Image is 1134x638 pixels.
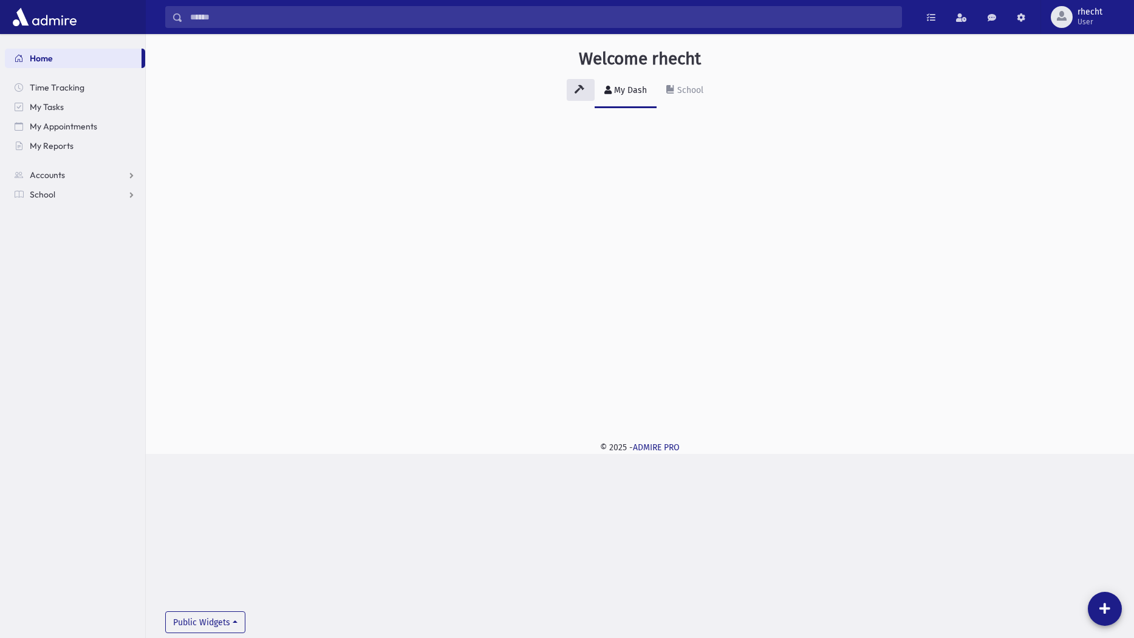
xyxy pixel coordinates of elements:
[183,6,901,28] input: Search
[30,140,73,151] span: My Reports
[5,97,145,117] a: My Tasks
[595,74,657,108] a: My Dash
[30,170,65,180] span: Accounts
[5,185,145,204] a: School
[5,136,145,156] a: My Reports
[1078,7,1102,17] span: rhecht
[5,49,142,68] a: Home
[5,165,145,185] a: Accounts
[30,189,55,200] span: School
[165,611,245,633] button: Public Widgets
[633,442,680,453] a: ADMIRE PRO
[30,82,84,93] span: Time Tracking
[612,85,647,95] div: My Dash
[30,101,64,112] span: My Tasks
[675,85,703,95] div: School
[579,49,701,69] h3: Welcome rhecht
[5,117,145,136] a: My Appointments
[165,441,1115,454] div: © 2025 -
[5,78,145,97] a: Time Tracking
[1078,17,1102,27] span: User
[10,5,80,29] img: AdmirePro
[657,74,713,108] a: School
[30,53,53,64] span: Home
[30,121,97,132] span: My Appointments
